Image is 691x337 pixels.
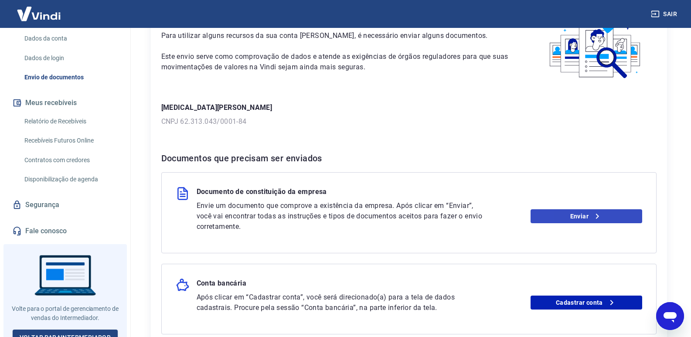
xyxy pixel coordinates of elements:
[10,0,67,27] img: Vindi
[10,93,120,112] button: Meus recebíveis
[649,6,681,22] button: Sair
[197,292,486,313] p: Após clicar em “Cadastrar conta”, você será direcionado(a) para a tela de dados cadastrais. Procu...
[531,209,642,223] a: Enviar
[197,187,327,201] p: Documento de constituição da empresa
[21,49,120,67] a: Dados de login
[21,112,120,130] a: Relatório de Recebíveis
[161,51,514,72] p: Este envio serve como comprovação de dados e atende as exigências de órgãos reguladores para que ...
[176,278,190,292] img: money_pork.0c50a358b6dafb15dddc3eea48f23780.svg
[176,187,190,201] img: file.3f2e98d22047474d3a157069828955b5.svg
[10,221,120,241] a: Fale conosco
[10,195,120,214] a: Segurança
[21,170,120,188] a: Disponibilização de agenda
[161,116,657,127] p: CNPJ 62.313.043/0001-84
[535,13,657,82] img: waiting_documents.41d9841a9773e5fdf392cede4d13b617.svg
[21,30,120,48] a: Dados da conta
[161,102,657,113] p: [MEDICAL_DATA][PERSON_NAME]
[161,151,657,165] h6: Documentos que precisam ser enviados
[21,68,120,86] a: Envio de documentos
[21,151,120,169] a: Contratos com credores
[21,132,120,150] a: Recebíveis Futuros Online
[161,31,514,41] p: Para utilizar alguns recursos da sua conta [PERSON_NAME], é necessário enviar alguns documentos.
[531,296,642,310] a: Cadastrar conta
[197,201,486,232] p: Envie um documento que comprove a existência da empresa. Após clicar em “Enviar”, você vai encont...
[656,302,684,330] iframe: Botão para abrir a janela de mensagens, conversa em andamento
[197,278,247,292] p: Conta bancária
